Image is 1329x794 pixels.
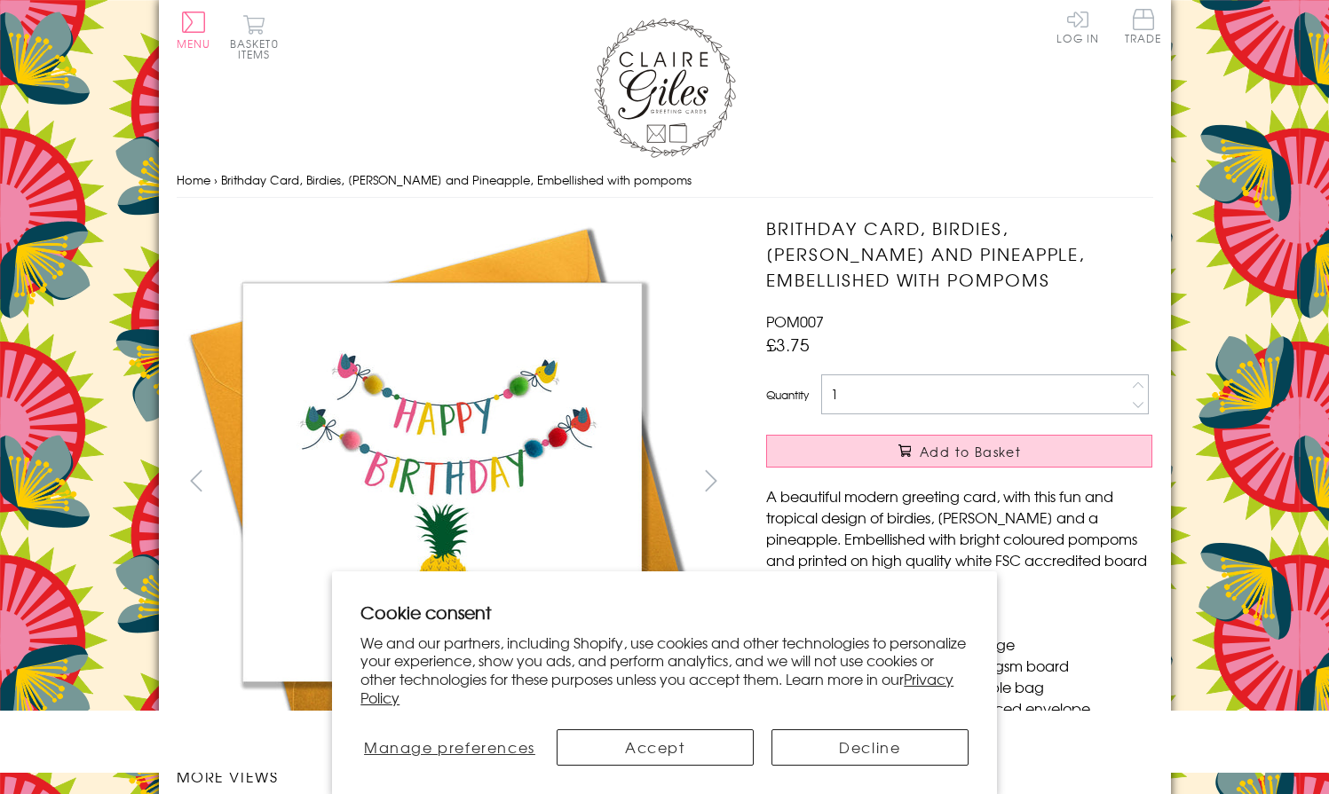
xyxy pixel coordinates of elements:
[557,729,754,766] button: Accept
[177,162,1153,199] nav: breadcrumbs
[360,600,969,625] h2: Cookie consent
[766,387,809,403] label: Quantity
[920,443,1021,460] span: Add to Basket
[176,216,708,748] img: Brithday Card, Birdies, Bunting and Pineapple, Embellished with pompoms
[214,171,218,188] span: ›
[771,729,969,766] button: Decline
[766,311,824,332] span: POM007
[238,35,279,62] span: 0 items
[360,668,953,708] a: Privacy Policy
[230,14,279,59] button: Basket0 items
[594,18,736,158] img: Claire Giles Greetings Cards
[364,736,535,758] span: Manage preferences
[766,435,1152,468] button: Add to Basket
[1125,9,1162,43] span: Trade
[177,766,732,787] h3: More views
[731,216,1263,748] img: Brithday Card, Birdies, Bunting and Pineapple, Embellished with pompoms
[221,171,692,188] span: Brithday Card, Birdies, [PERSON_NAME] and Pineapple, Embellished with pompoms
[177,12,211,49] button: Menu
[766,332,810,357] span: £3.75
[360,633,969,707] p: We and our partners, including Shopify, use cookies and other technologies to personalize your ex...
[177,460,217,500] button: prev
[177,171,210,188] a: Home
[1056,9,1099,43] a: Log In
[691,460,731,500] button: next
[766,216,1152,292] h1: Brithday Card, Birdies, [PERSON_NAME] and Pineapple, Embellished with pompoms
[177,35,211,51] span: Menu
[766,485,1152,592] p: A beautiful modern greeting card, with this fun and tropical design of birdies, [PERSON_NAME] and...
[360,729,538,766] button: Manage preferences
[1125,9,1162,47] a: Trade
